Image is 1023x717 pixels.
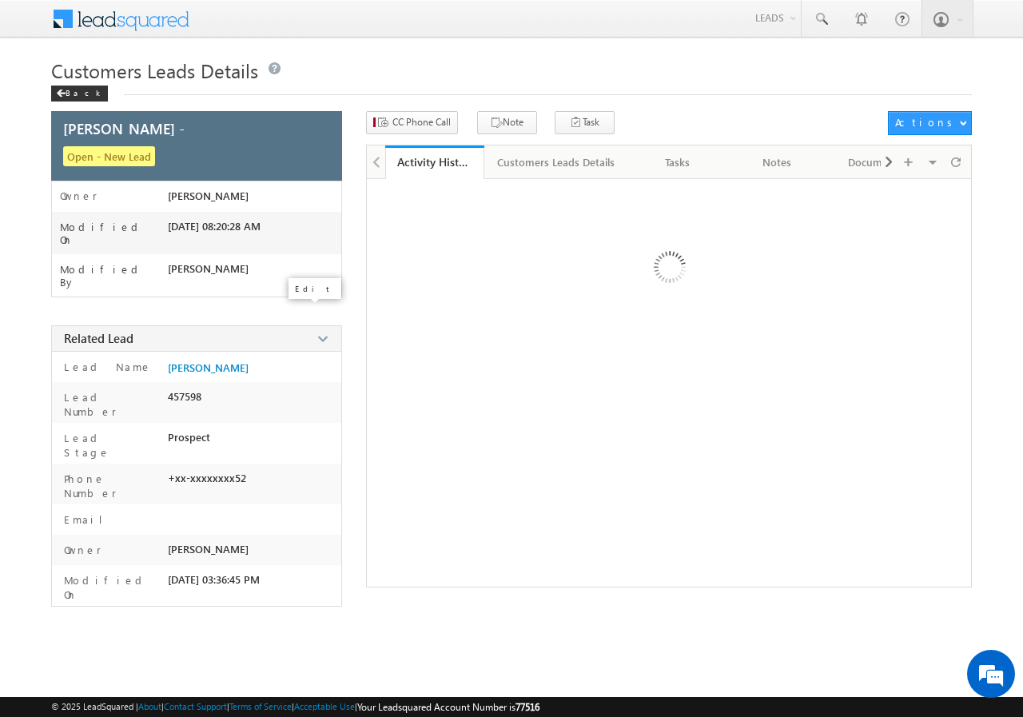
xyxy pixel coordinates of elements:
[60,573,161,602] label: Modified On
[60,431,161,460] label: Lead Stage
[294,701,355,711] a: Acceptable Use
[484,145,629,179] a: Customers Leads Details
[392,115,451,129] span: CC Phone Call
[51,699,539,715] span: © 2025 LeadSquared | | | | |
[888,111,972,135] button: Actions
[60,263,168,289] label: Modified By
[60,390,161,419] label: Lead Number
[827,145,926,179] a: Documents
[366,111,458,134] button: CC Phone Call
[895,115,958,129] div: Actions
[168,390,201,403] span: 457598
[63,146,155,166] span: Open - New Lead
[60,543,102,557] label: Owner
[168,220,261,233] span: [DATE] 08:20:28 AM
[51,58,258,83] span: Customers Leads Details
[60,472,161,500] label: Phone Number
[385,145,484,177] li: Activity History
[168,472,246,484] span: +xx-xxxxxxxx52
[515,701,539,713] span: 77516
[229,701,292,711] a: Terms of Service
[168,262,249,275] span: [PERSON_NAME]
[64,330,133,346] span: Related Lead
[51,86,108,102] div: Back
[397,154,472,169] div: Activity History
[385,145,484,179] a: Activity History
[168,543,249,556] span: [PERSON_NAME]
[138,701,161,711] a: About
[60,221,168,246] label: Modified On
[63,121,185,136] span: [PERSON_NAME] -
[497,153,615,172] div: Customers Leads Details
[60,512,115,527] label: Email
[728,145,827,179] a: Notes
[168,361,249,374] a: [PERSON_NAME]
[840,153,912,172] div: Documents
[586,187,751,353] img: Loading ...
[168,573,260,586] span: [DATE] 03:36:45 PM
[477,111,537,134] button: Note
[168,431,210,444] span: Prospect
[629,145,728,179] a: Tasks
[164,701,227,711] a: Contact Support
[295,283,335,294] p: Edit
[642,153,714,172] div: Tasks
[741,153,813,172] div: Notes
[60,189,98,202] label: Owner
[168,189,249,202] span: [PERSON_NAME]
[555,111,615,134] button: Task
[60,360,152,374] label: Lead Name
[357,701,539,713] span: Your Leadsquared Account Number is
